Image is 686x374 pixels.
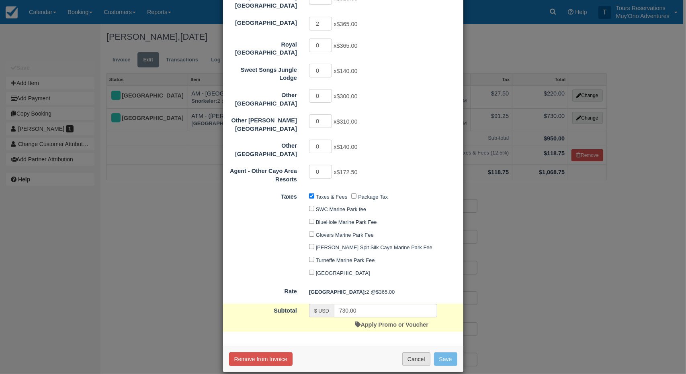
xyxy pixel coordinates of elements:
[355,321,428,328] a: Apply Promo or Voucher
[223,304,303,315] label: Subtotal
[223,38,303,57] label: Royal Belize
[337,93,358,100] span: $300.00
[334,93,357,100] span: x
[229,352,293,366] button: Remove from Invoice
[334,43,357,49] span: x
[337,144,358,150] span: $140.00
[337,169,358,176] span: $172.50
[337,21,358,27] span: $365.00
[309,17,332,30] input: Thatch Caye Resort
[402,352,430,366] button: Cancel
[316,219,377,225] label: BlueHole Marine Park Fee
[309,89,332,103] input: Other Placencia Area Resort
[316,206,366,212] label: SWC Marine Park fee
[337,118,358,125] span: $310.00
[303,285,463,299] div: 2 @
[309,39,332,52] input: Royal Belize
[337,68,358,74] span: $140.00
[223,16,303,27] label: Thatch Caye Resort
[223,63,303,82] label: Sweet Songs Jungle Lodge
[309,140,332,153] input: Other Cayo Area Resort
[223,285,303,296] label: Rate
[309,64,332,77] input: Sweet Songs Jungle Lodge
[223,88,303,108] label: Other Placencia Area Resort
[309,114,332,128] input: Other Hopkins Area Resort
[316,257,375,263] label: Turneffe Marine Park Fee
[223,190,303,201] label: Taxes
[334,169,357,176] span: x
[316,244,432,250] label: [PERSON_NAME] Spit Silk Caye Marine Park Fee
[334,21,357,27] span: x
[334,68,357,74] span: x
[334,144,357,150] span: x
[223,164,303,183] label: Agent - Other Cayo Area Resorts
[316,270,370,276] label: [GEOGRAPHIC_DATA]
[358,194,388,200] label: Package Tax
[316,232,374,238] label: Glovers Marine Park Fee
[376,289,395,295] span: $365.00
[334,118,357,125] span: x
[316,194,347,200] label: Taxes & Fees
[309,165,332,179] input: Agent - Other Cayo Area Resorts
[223,114,303,133] label: Other Hopkins Area Resort
[309,289,367,295] strong: Thatch Caye Resort
[434,352,457,366] button: Save
[314,308,329,314] small: $ USD
[337,43,358,49] span: $365.00
[223,139,303,158] label: Other Cayo Area Resort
